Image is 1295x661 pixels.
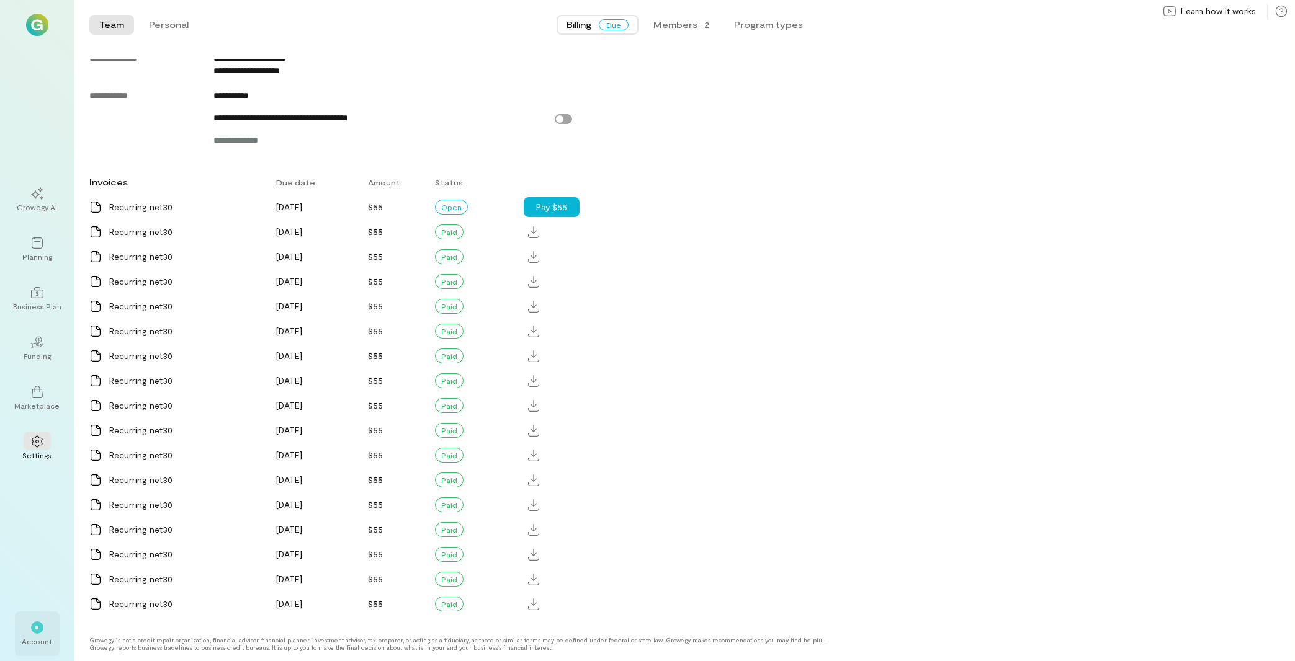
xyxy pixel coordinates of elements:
[109,548,261,561] div: Recurring net30
[276,549,302,559] span: [DATE]
[276,350,302,361] span: [DATE]
[1181,5,1256,17] span: Learn how it works
[276,202,302,212] span: [DATE]
[435,572,464,587] div: Paid
[368,276,383,286] span: $55
[276,598,302,609] span: [DATE]
[276,375,302,386] span: [DATE]
[435,547,464,562] div: Paid
[109,226,261,238] div: Recurring net30
[368,474,383,485] span: $55
[109,598,261,610] div: Recurring net30
[24,351,51,361] div: Funding
[368,202,383,212] span: $55
[567,19,591,31] span: Billing
[428,171,524,193] div: Status
[15,326,60,371] a: Funding
[368,326,383,336] span: $55
[109,523,261,536] div: Recurring net30
[15,227,60,272] a: Planning
[368,524,383,535] span: $55
[15,611,60,656] div: *Account
[435,324,464,339] div: Paid
[22,252,52,262] div: Planning
[524,197,580,217] button: Pay $55
[15,177,60,222] a: Growegy AI
[368,450,383,460] span: $55
[435,472,464,487] div: Paid
[109,499,261,511] div: Recurring net30
[276,524,302,535] span: [DATE]
[368,375,383,386] span: $55
[276,400,302,410] span: [DATE]
[276,474,302,485] span: [DATE]
[435,398,464,413] div: Paid
[276,326,302,336] span: [DATE]
[276,301,302,311] span: [DATE]
[643,15,719,35] button: Members · 2
[276,226,302,237] span: [DATE]
[435,348,464,363] div: Paid
[276,425,302,435] span: [DATE]
[109,474,261,486] div: Recurring net30
[109,350,261,362] div: Recurring net30
[276,574,302,584] span: [DATE]
[109,375,261,387] div: Recurring net30
[109,325,261,337] div: Recurring net30
[109,399,261,412] div: Recurring net30
[435,224,464,239] div: Paid
[368,400,383,410] span: $55
[13,301,61,311] div: Business Plan
[724,15,813,35] button: Program types
[368,499,383,510] span: $55
[435,597,464,611] div: Paid
[368,425,383,435] span: $55
[139,15,199,35] button: Personal
[368,350,383,361] span: $55
[276,450,302,460] span: [DATE]
[368,574,383,584] span: $55
[276,251,302,262] span: [DATE]
[269,171,360,193] div: Due date
[23,450,52,460] div: Settings
[89,636,834,651] div: Growegy is not a credit repair organization, financial advisor, financial planner, investment adv...
[109,275,261,288] div: Recurring net30
[89,15,134,35] button: Team
[557,15,639,35] button: BillingDue
[15,401,60,410] div: Marketplace
[435,522,464,537] div: Paid
[82,170,269,195] div: Invoices
[368,226,383,237] span: $55
[276,276,302,286] span: [DATE]
[368,251,383,262] span: $55
[435,299,464,314] div: Paid
[435,200,468,215] div: Open
[653,19,709,31] div: Members · 2
[599,19,629,30] span: Due
[17,202,58,212] div: Growegy AI
[15,277,60,321] a: Business Plan
[435,497,464,512] div: Paid
[435,249,464,264] div: Paid
[109,573,261,585] div: Recurring net30
[15,425,60,470] a: Settings
[109,201,261,213] div: Recurring net30
[435,423,464,438] div: Paid
[435,373,464,388] div: Paid
[109,251,261,263] div: Recurring net30
[435,274,464,289] div: Paid
[22,636,53,646] div: Account
[276,499,302,510] span: [DATE]
[15,376,60,420] a: Marketplace
[109,449,261,461] div: Recurring net30
[109,300,261,313] div: Recurring net30
[368,301,383,311] span: $55
[109,424,261,437] div: Recurring net30
[435,448,464,463] div: Paid
[368,549,383,559] span: $55
[368,598,383,609] span: $55
[361,171,428,193] div: Amount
